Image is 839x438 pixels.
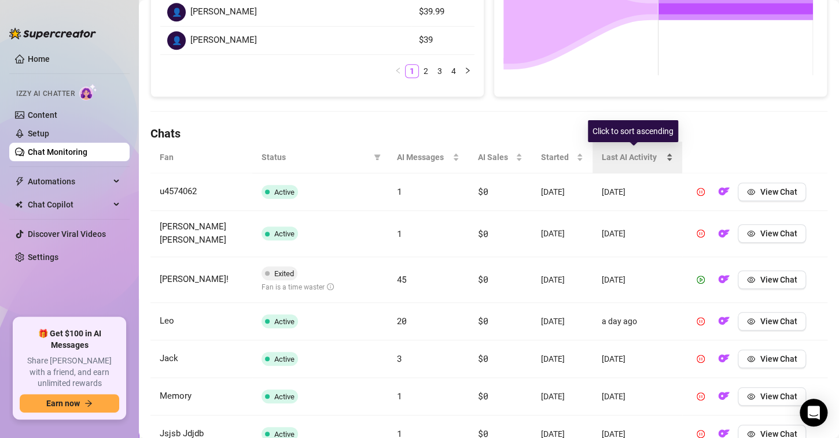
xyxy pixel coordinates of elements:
span: [PERSON_NAME]! [160,274,229,284]
span: Active [274,355,295,363]
span: eye [747,229,755,237]
button: OF [715,270,733,289]
div: Click to sort ascending [588,120,678,142]
span: eye [747,355,755,363]
div: 👤 [167,3,186,21]
td: [DATE] [532,173,593,211]
th: Started [532,142,593,173]
span: play-circle [697,276,705,284]
span: Automations [28,172,110,191]
span: eye [747,430,755,438]
span: $0 [478,315,488,326]
img: OF [718,390,730,402]
span: 1 [397,185,402,197]
button: View Chat [738,183,806,201]
span: View Chat [760,317,797,326]
button: OF [715,350,733,368]
span: Started [541,151,574,164]
article: $39.99 [418,5,468,19]
button: OF [715,224,733,243]
h4: Chats [150,125,827,142]
td: [DATE] [593,173,683,211]
article: $39 [418,34,468,47]
span: eye [747,317,755,325]
td: [DATE] [532,340,593,378]
img: Chat Copilot [15,201,23,209]
td: [DATE] [593,378,683,415]
button: OF [715,387,733,406]
span: Last AI Activity [602,151,664,164]
span: Chat Copilot [28,195,110,214]
a: OF [715,357,733,366]
td: [DATE] [532,257,593,303]
span: pause-circle [697,188,705,196]
span: View Chat [760,187,797,196]
img: OF [718,273,730,285]
span: AI Messages [397,151,451,164]
td: [DATE] [593,257,683,303]
th: AI Sales [469,142,532,173]
span: $0 [478,228,488,239]
span: Exited [274,269,294,278]
span: pause-circle [697,229,705,237]
li: 3 [433,64,447,78]
span: left [395,67,402,74]
span: thunderbolt [15,177,24,186]
span: $0 [478,390,488,402]
span: 3 [397,352,402,364]
span: $0 [478,352,488,364]
span: 🎁 Get $100 in AI Messages [20,328,119,351]
li: Next Page [461,64,474,78]
a: OF [715,319,733,328]
span: pause-circle [697,317,705,325]
span: 45 [397,273,407,285]
button: View Chat [738,270,806,289]
span: filter [374,154,381,161]
span: pause-circle [697,430,705,438]
span: Active [274,188,295,196]
button: right [461,64,474,78]
button: Earn nowarrow-right [20,394,119,413]
td: [DATE] [532,303,593,340]
span: Leo [160,315,174,326]
span: Earn now [46,399,80,408]
a: OF [715,277,733,287]
span: Jack [160,353,178,363]
span: Izzy AI Chatter [16,88,75,99]
span: Active [274,317,295,326]
span: info-circle [327,283,334,290]
span: eye [747,188,755,196]
span: View Chat [760,392,797,401]
button: View Chat [738,312,806,331]
span: 1 [397,228,402,239]
button: View Chat [738,387,806,406]
span: Memory [160,391,192,401]
button: View Chat [738,350,806,368]
th: Fan [150,142,252,173]
span: View Chat [760,229,797,238]
li: 1 [405,64,419,78]
td: [DATE] [593,340,683,378]
img: OF [718,228,730,239]
span: Share [PERSON_NAME] with a friend, and earn unlimited rewards [20,355,119,389]
span: Active [274,392,295,401]
div: 👤 [167,31,186,50]
span: Fan is a time waster [262,283,334,291]
span: pause-circle [697,392,705,400]
a: 2 [419,65,432,77]
span: pause-circle [697,355,705,363]
span: $0 [478,273,488,285]
span: arrow-right [84,399,93,407]
a: 3 [433,65,446,77]
a: Settings [28,253,58,262]
img: OF [718,352,730,364]
img: OF [718,185,730,197]
span: $0 [478,185,488,197]
td: [DATE] [532,211,593,257]
a: Setup [28,129,49,138]
a: Home [28,54,50,64]
li: Previous Page [391,64,405,78]
span: u4574062 [160,186,197,196]
span: 1 [397,390,402,402]
li: 4 [447,64,461,78]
